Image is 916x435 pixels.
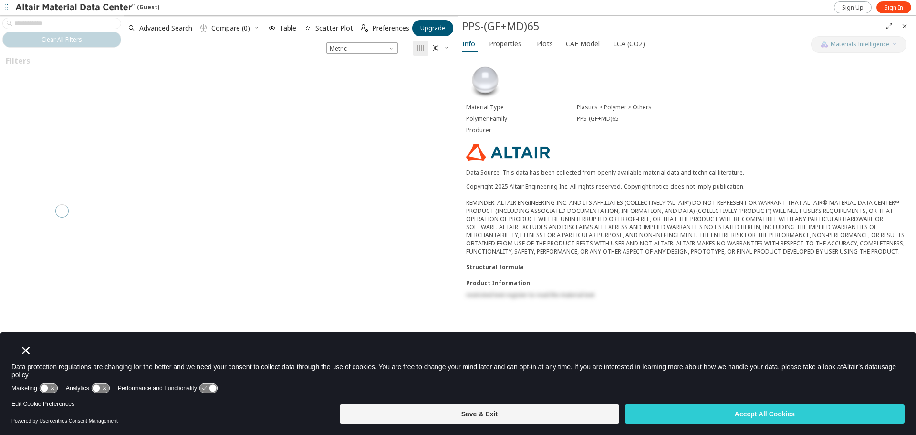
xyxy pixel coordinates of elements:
[466,291,594,299] span: restricted text register to read the material text
[811,36,906,53] button: AI CopilotMaterials Intelligence
[372,25,409,32] span: Preferences
[834,1,872,13] a: Sign Up
[842,4,864,11] span: Sign Up
[577,115,908,123] div: PPS-(GF+MD)65
[15,3,159,12] div: (Guest)
[882,19,897,34] button: Full Screen
[462,19,882,34] div: PPS-(GF+MD)65
[417,44,425,52] i: 
[326,42,398,54] span: Metric
[402,44,409,52] i: 
[566,36,600,52] span: CAE Model
[613,36,645,52] span: LCA (CO2)
[537,36,553,52] span: Plots
[466,169,908,177] p: Data Source: This data has been collected from openly available material data and technical liter...
[466,127,577,134] div: Producer
[466,104,577,111] div: Material Type
[315,25,353,32] span: Scatter Plot
[15,3,137,12] img: Altair Material Data Center
[831,41,889,48] span: Materials Intelligence
[466,144,550,161] img: Logo - Provider
[413,41,428,56] button: Tile View
[432,44,440,52] i: 
[280,25,296,32] span: Table
[361,24,368,32] i: 
[462,36,475,52] span: Info
[876,1,911,13] a: Sign In
[577,104,908,111] div: Plastics > Polymer > Others
[200,24,208,32] i: 
[466,62,504,100] img: Material Type Image
[412,20,453,36] button: Upgrade
[420,24,445,32] span: Upgrade
[466,263,908,271] div: Structural formula
[821,41,828,48] img: AI Copilot
[466,279,908,287] div: Product Information
[466,115,577,123] div: Polymer Family
[897,19,912,34] button: Close
[326,42,398,54] div: Unit System
[428,41,453,56] button: Theme
[489,36,521,52] span: Properties
[211,25,250,32] span: Compare (0)
[885,4,903,11] span: Sign In
[139,25,192,32] span: Advanced Search
[398,41,413,56] button: Table View
[466,182,908,255] div: Copyright 2025 Altair Engineering Inc. All rights reserved. Copyright notice does not imply publi...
